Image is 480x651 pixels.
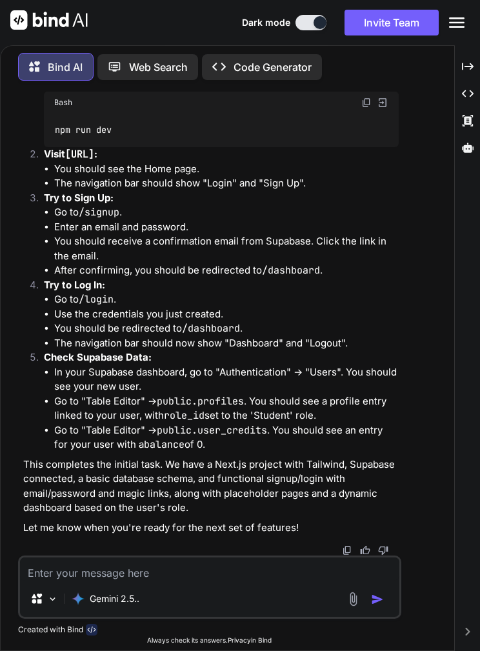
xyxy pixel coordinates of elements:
[228,636,251,644] span: Privacy
[54,336,399,351] li: The navigation bar should now show "Dashboard" and "Logout".
[54,423,399,452] li: Go to "Table Editor" -> . You should see an entry for your user with a of 0.
[262,264,320,277] code: /dashboard
[242,16,290,29] span: Dark mode
[182,322,240,335] code: /dashboard
[378,545,388,556] img: dislike
[54,234,399,263] li: You should receive a confirmation email from Supabase. Click the link in the email.
[72,592,85,605] img: Gemini 2.5 flash
[54,394,399,423] li: Go to "Table Editor" -> . You should see a profile entry linked to your user, with set to the 'St...
[47,594,58,605] img: Pick Models
[377,97,388,108] img: Open in Browser
[360,545,370,556] img: like
[10,10,88,30] img: Bind AI
[44,148,97,160] strong: Visit :
[23,457,399,516] p: This completes the initial task. We have a Next.js project with Tailwind, Supabase connected, a b...
[54,263,399,278] li: After confirming, you should be redirected to .
[164,409,205,422] code: role_id
[157,424,267,437] code: public.user_credits
[54,205,399,220] li: Go to .
[79,206,119,219] code: /signup
[129,59,188,75] p: Web Search
[54,97,72,108] span: Bash
[342,545,352,556] img: copy
[54,123,113,137] code: npm run dev
[54,307,399,322] li: Use the credentials you just created.
[44,192,114,204] strong: Try to Sign Up:
[54,176,399,191] li: The navigation bar should show "Login" and "Sign Up".
[65,148,94,161] code: [URL]
[54,321,399,336] li: You should be redirected to .
[234,59,312,75] p: Code Generator
[44,351,152,363] strong: Check Supabase Data:
[18,625,83,635] p: Created with Bind
[346,592,361,606] img: attachment
[18,636,401,645] p: Always check its answers. in Bind
[345,10,439,35] button: Invite Team
[144,438,185,451] code: balance
[371,593,384,606] img: icon
[90,592,139,605] p: Gemini 2.5..
[54,220,399,235] li: Enter an email and password.
[361,97,372,108] img: copy
[48,59,83,75] p: Bind AI
[54,292,399,307] li: Go to .
[23,521,399,536] p: Let me know when you're ready for the next set of features!
[79,293,114,306] code: /login
[157,395,244,408] code: public.profiles
[86,624,97,636] img: bind-logo
[44,279,105,291] strong: Try to Log In:
[54,365,399,394] li: In your Supabase dashboard, go to "Authentication" -> "Users". You should see your new user.
[54,162,399,177] li: You should see the Home page.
